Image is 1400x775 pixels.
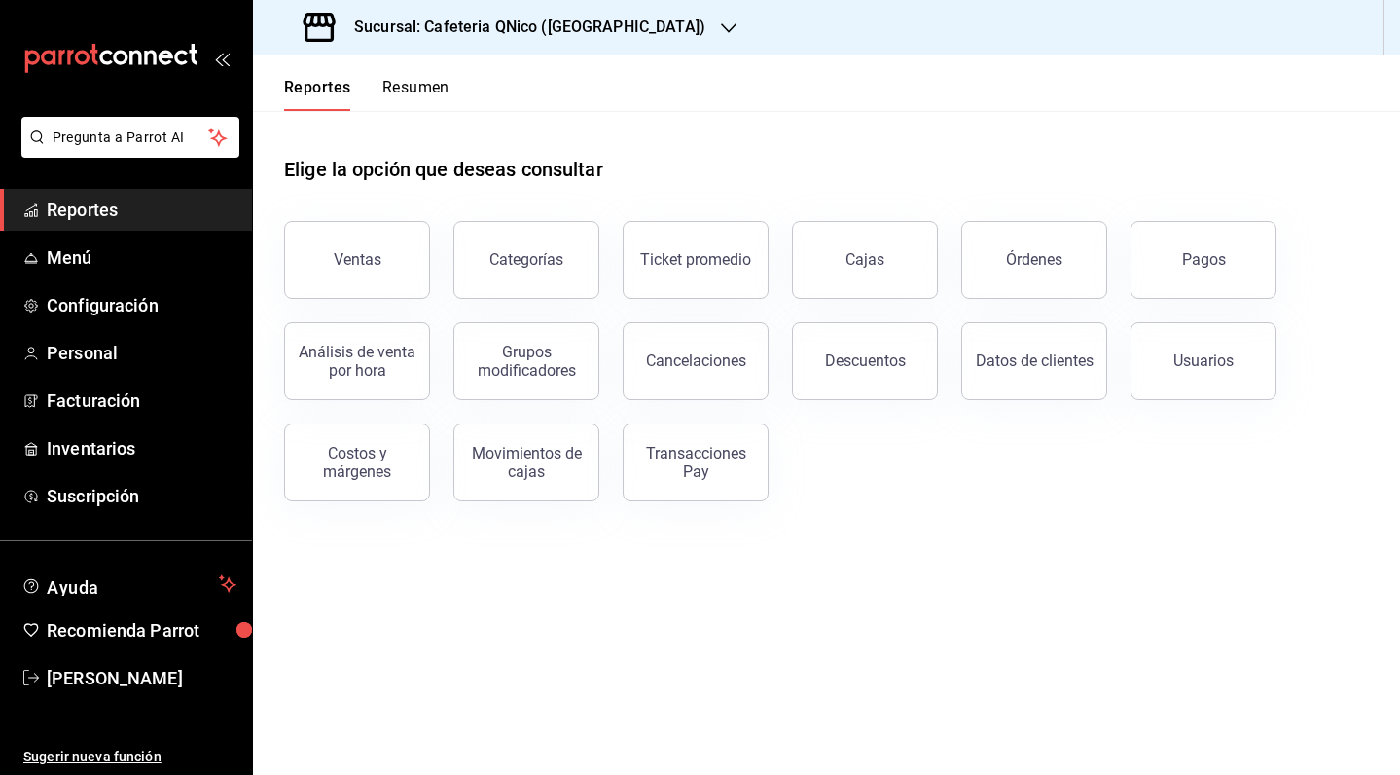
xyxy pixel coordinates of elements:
[382,78,449,111] button: Resumen
[21,117,239,158] button: Pregunta a Parrot AI
[47,435,236,461] span: Inventarios
[640,250,751,269] div: Ticket promedio
[339,16,705,39] h3: Sucursal: Cafeteria QNico ([GEOGRAPHIC_DATA])
[47,665,236,691] span: [PERSON_NAME]
[297,343,417,380] div: Análisis de venta por hora
[792,322,938,400] button: Descuentos
[961,322,1107,400] button: Datos de clientes
[845,250,884,269] div: Cajas
[1131,322,1276,400] button: Usuarios
[453,221,599,299] button: Categorías
[825,351,906,370] div: Descuentos
[1173,351,1234,370] div: Usuarios
[284,221,430,299] button: Ventas
[23,747,236,767] span: Sugerir nueva función
[976,351,1094,370] div: Datos de clientes
[1182,250,1226,269] div: Pagos
[623,424,769,501] button: Transacciones Pay
[635,444,756,481] div: Transacciones Pay
[284,78,351,111] button: Reportes
[489,250,563,269] div: Categorías
[214,51,230,66] button: open_drawer_menu
[14,141,239,162] a: Pregunta a Parrot AI
[284,78,449,111] div: navigation tabs
[297,444,417,481] div: Costos y márgenes
[646,351,746,370] div: Cancelaciones
[792,221,938,299] button: Cajas
[47,572,211,596] span: Ayuda
[453,424,599,501] button: Movimientos de cajas
[961,221,1107,299] button: Órdenes
[623,322,769,400] button: Cancelaciones
[1006,250,1062,269] div: Órdenes
[284,155,603,184] h1: Elige la opción que deseas consultar
[47,483,236,509] span: Suscripción
[334,250,381,269] div: Ventas
[47,387,236,414] span: Facturación
[47,292,236,318] span: Configuración
[284,424,430,501] button: Costos y márgenes
[47,617,236,644] span: Recomienda Parrot
[466,444,587,481] div: Movimientos de cajas
[466,343,587,380] div: Grupos modificadores
[47,244,236,271] span: Menú
[47,197,236,223] span: Reportes
[453,322,599,400] button: Grupos modificadores
[623,221,769,299] button: Ticket promedio
[1131,221,1276,299] button: Pagos
[47,340,236,366] span: Personal
[284,322,430,400] button: Análisis de venta por hora
[53,128,209,148] span: Pregunta a Parrot AI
